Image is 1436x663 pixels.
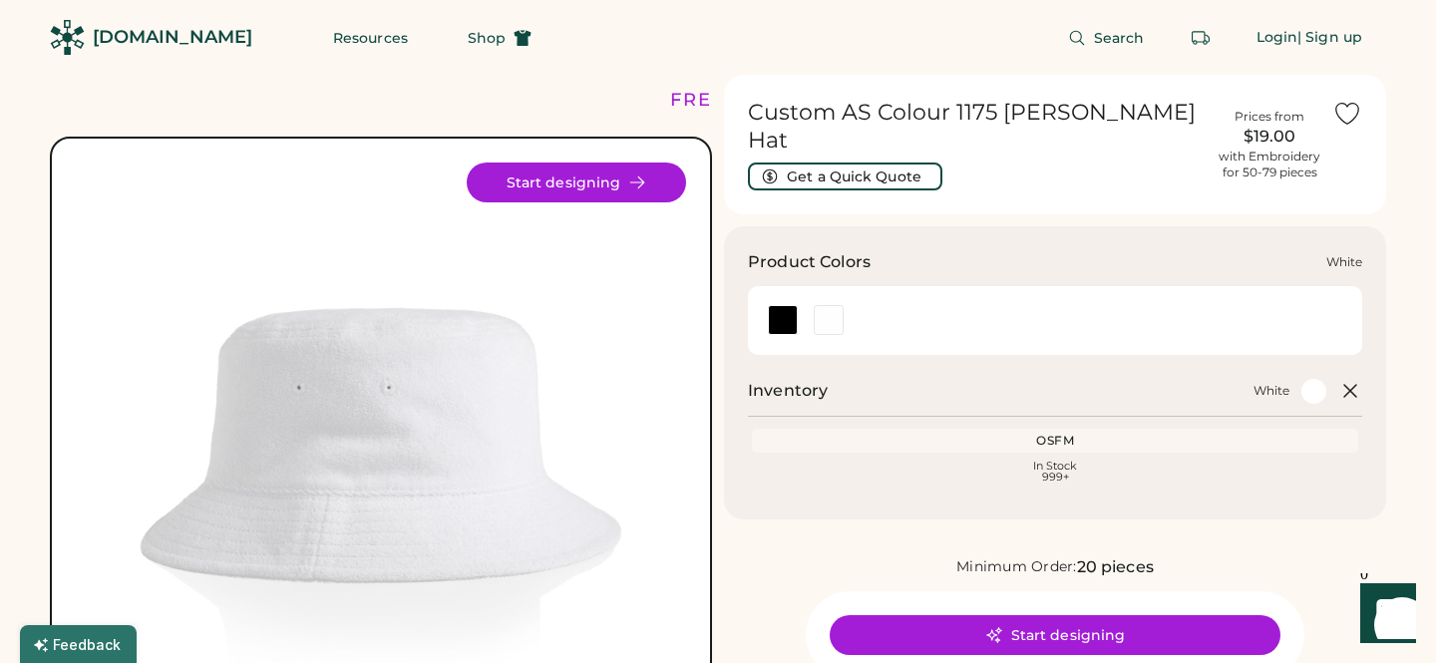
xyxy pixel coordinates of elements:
[1256,28,1298,48] div: Login
[748,163,942,190] button: Get a Quick Quote
[1077,555,1154,579] div: 20 pieces
[309,18,432,58] button: Resources
[1235,109,1304,125] div: Prices from
[468,31,506,45] span: Shop
[756,461,1354,483] div: In Stock 999+
[748,99,1207,155] h1: Custom AS Colour 1175 [PERSON_NAME] Hat
[1341,573,1427,659] iframe: Front Chat
[467,163,686,202] button: Start designing
[1297,28,1362,48] div: | Sign up
[1094,31,1145,45] span: Search
[1181,18,1221,58] button: Retrieve an order
[1044,18,1169,58] button: Search
[670,87,842,114] div: FREE SHIPPING
[444,18,555,58] button: Shop
[756,433,1354,449] div: OSFM
[956,557,1077,577] div: Minimum Order:
[830,615,1280,655] button: Start designing
[93,25,252,50] div: [DOMAIN_NAME]
[748,250,871,274] h3: Product Colors
[748,379,828,403] h2: Inventory
[50,20,85,55] img: Rendered Logo - Screens
[1219,125,1320,149] div: $19.00
[1219,149,1320,180] div: with Embroidery for 50-79 pieces
[1326,254,1362,270] div: White
[1254,383,1289,399] div: White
